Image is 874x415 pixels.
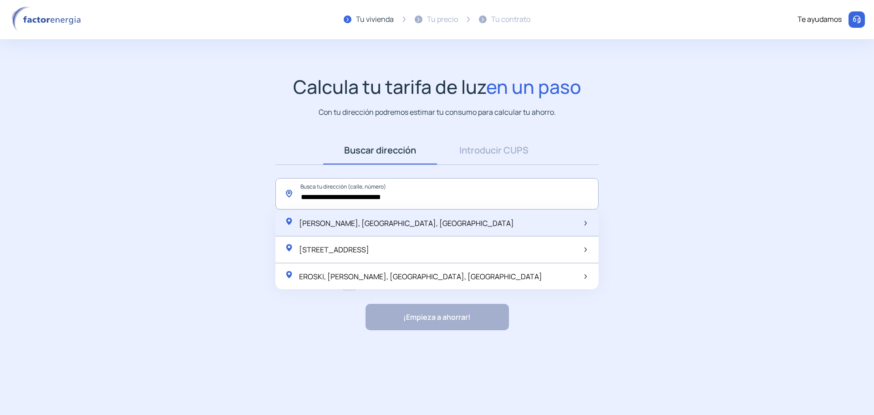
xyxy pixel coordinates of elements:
[323,136,437,164] a: Buscar dirección
[299,245,369,255] span: [STREET_ADDRESS]
[293,76,581,98] h1: Calcula tu tarifa de luz
[299,218,514,228] span: [PERSON_NAME], [GEOGRAPHIC_DATA], [GEOGRAPHIC_DATA]
[299,272,542,282] span: EROSKI, [PERSON_NAME], [GEOGRAPHIC_DATA], [GEOGRAPHIC_DATA]
[9,6,86,33] img: logo factor
[852,15,861,24] img: llamar
[437,136,551,164] a: Introducir CUPS
[285,217,294,226] img: location-pin-green.svg
[584,274,587,279] img: arrow-next-item.svg
[491,14,530,26] div: Tu contrato
[584,221,587,225] img: arrow-next-item.svg
[356,14,394,26] div: Tu vivienda
[486,74,581,99] span: en un paso
[427,14,458,26] div: Tu precio
[798,14,842,26] div: Te ayudamos
[285,243,294,252] img: location-pin-green.svg
[584,247,587,252] img: arrow-next-item.svg
[319,107,556,118] p: Con tu dirección podremos estimar tu consumo para calcular tu ahorro.
[285,270,294,279] img: location-pin-green.svg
